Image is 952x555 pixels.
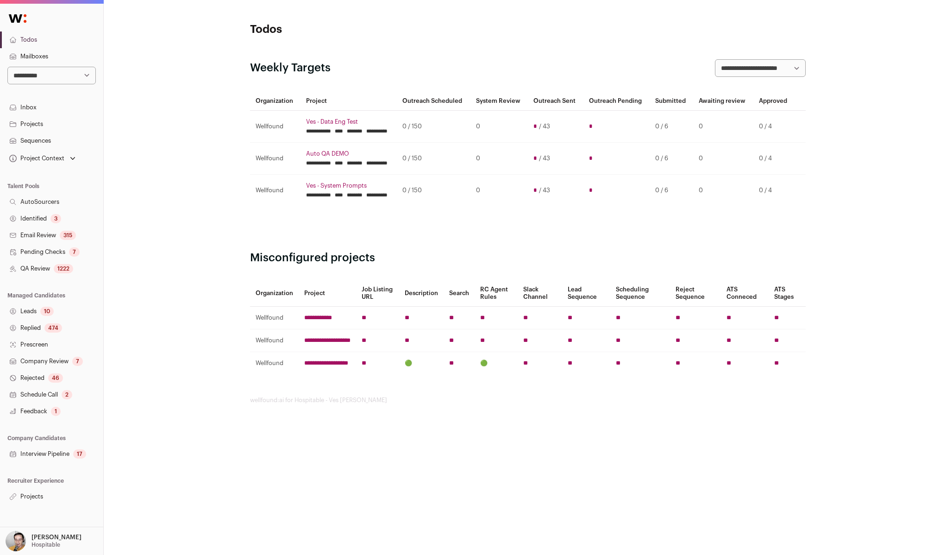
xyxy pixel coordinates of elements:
td: Wellfound [250,175,301,207]
td: 0 / 6 [650,111,693,143]
th: Awaiting review [693,92,753,111]
button: Open dropdown [7,152,77,165]
div: 17 [73,449,86,459]
div: 1 [51,407,61,416]
th: Outreach Scheduled [397,92,470,111]
th: Outreach Sent [528,92,583,111]
td: 0 / 6 [650,143,693,175]
th: Project [299,280,356,307]
th: Submitted [650,92,693,111]
td: 0 [693,143,753,175]
button: Open dropdown [4,531,83,551]
span: / 43 [539,187,550,194]
th: Organization [250,92,301,111]
th: Organization [250,280,299,307]
h1: Todos [250,22,435,37]
h2: Misconfigured projects [250,251,806,265]
th: System Review [470,92,528,111]
div: 1222 [54,264,73,273]
th: Lead Sequence [562,280,610,307]
p: [PERSON_NAME] [31,534,81,541]
a: Auto QA DEMO [306,150,391,158]
div: 10 [40,307,54,316]
td: 0 / 150 [397,143,470,175]
td: 🟢 [475,352,518,375]
div: 474 [44,323,62,333]
th: Description [399,280,444,307]
td: Wellfound [250,111,301,143]
th: Slack Channel [518,280,562,307]
a: Ves - System Prompts [306,182,391,189]
th: Project [301,92,397,111]
td: 0 [470,175,528,207]
img: 144000-medium_jpg [6,531,26,551]
p: Hospitable [31,541,60,549]
td: 0 / 150 [397,111,470,143]
td: 0 [470,111,528,143]
td: 0 / 150 [397,175,470,207]
th: Approved [753,92,794,111]
td: Wellfound [250,307,299,329]
td: 0 [693,111,753,143]
span: / 43 [539,155,550,162]
td: Wellfound [250,352,299,375]
td: Wellfound [250,329,299,352]
div: 46 [48,373,63,383]
div: 2 [62,390,72,399]
th: ATS Conneced [721,280,769,307]
td: 0 / 6 [650,175,693,207]
div: Project Context [7,155,64,162]
th: Scheduling Sequence [610,280,670,307]
a: Ves - Data Eng Test [306,118,391,126]
td: 0 / 4 [753,143,794,175]
footer: wellfound:ai for Hospitable - Ves [PERSON_NAME] [250,397,806,404]
td: 0 [693,175,753,207]
th: Search [444,280,475,307]
img: Wellfound [4,9,31,28]
div: 7 [69,247,80,257]
td: 0 / 4 [753,175,794,207]
td: Wellfound [250,143,301,175]
th: Reject Sequence [670,280,721,307]
td: 0 / 4 [753,111,794,143]
td: 🟢 [399,352,444,375]
th: Outreach Pending [583,92,650,111]
th: RC Agent Rules [475,280,518,307]
th: ATS Stages [769,280,806,307]
th: Job Listing URL [356,280,399,307]
span: / 43 [539,123,550,130]
div: 315 [60,231,76,240]
h2: Weekly Targets [250,61,331,76]
div: 3 [50,214,61,223]
td: 0 [470,143,528,175]
div: 7 [72,357,83,366]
